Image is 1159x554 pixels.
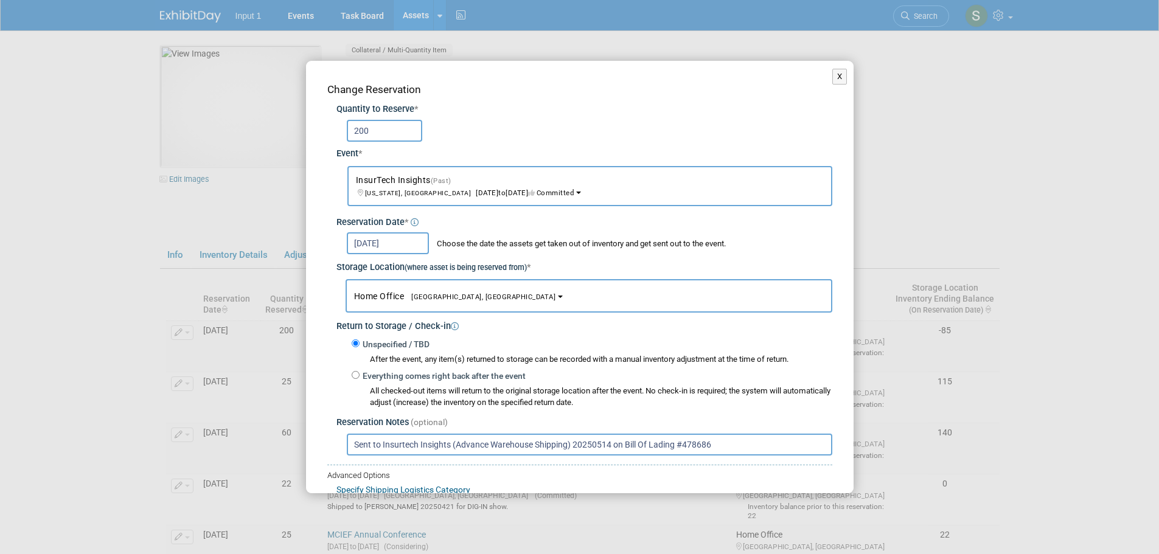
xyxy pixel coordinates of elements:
label: Everything comes right back after the event [360,370,526,383]
span: Choose the date the assets get taken out of inventory and get sent out to the event. [431,239,726,248]
span: InsurTech Insights [356,175,574,197]
span: Reservation Notes [336,417,409,428]
span: Change Reservation [327,83,421,95]
button: Home Office[GEOGRAPHIC_DATA], [GEOGRAPHIC_DATA] [346,279,832,313]
input: Reservation Date [347,232,429,254]
label: Unspecified / TBD [360,339,430,351]
span: [US_STATE], [GEOGRAPHIC_DATA] [365,189,476,197]
small: (where asset is being reserved from) [405,263,527,272]
div: Quantity to Reserve [336,103,832,116]
span: (Past) [431,177,451,185]
div: Return to Storage / Check-in [336,313,832,333]
button: X [832,69,847,85]
div: Reservation Date [336,209,832,229]
span: [GEOGRAPHIC_DATA], [GEOGRAPHIC_DATA] [404,293,555,301]
div: All checked-out items will return to the original storage location after the event. No check-in i... [370,386,832,409]
span: to [498,189,506,197]
div: After the event, any item(s) returned to storage can be recorded with a manual inventory adjustme... [352,351,832,365]
span: (optional) [411,417,448,427]
div: Event [336,142,832,161]
a: Specify Shipping Logistics Category [336,485,470,494]
div: Storage Location [336,254,832,274]
span: Home Office [354,291,556,301]
span: [DATE] [DATE] Committed [356,176,574,197]
div: Advanced Options [327,470,832,482]
button: InsurTech Insights(Past) [US_STATE], [GEOGRAPHIC_DATA][DATE]to[DATE]Committed [347,166,832,206]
